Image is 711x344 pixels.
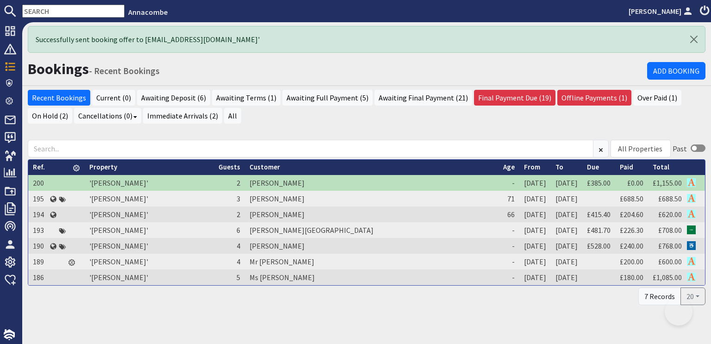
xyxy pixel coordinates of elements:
input: SEARCH [22,5,125,18]
td: [DATE] [519,254,551,269]
a: '[PERSON_NAME]' [89,273,148,282]
td: [DATE] [519,238,551,254]
td: [DATE] [551,222,582,238]
img: Referer: Annacombe [687,273,696,281]
a: Awaiting Full Payment (5) [282,90,373,106]
a: Cancellations (0) [74,108,141,124]
td: - [499,269,519,285]
a: Property [89,163,117,171]
a: Current (0) [92,90,135,106]
td: [PERSON_NAME] [245,206,499,222]
a: Paid [620,163,633,171]
a: [PERSON_NAME] [629,6,694,17]
a: Annacombe [128,7,168,17]
span: 2 [237,210,240,219]
img: Referer: Annacombe [687,194,696,203]
td: - [499,238,519,254]
img: Referer: Independent Cottages [687,241,696,250]
td: [PERSON_NAME] [245,238,499,254]
a: '[PERSON_NAME]' [89,194,148,203]
a: Over Paid (1) [633,90,681,106]
a: £204.60 [620,210,643,219]
td: [PERSON_NAME][GEOGRAPHIC_DATA] [245,222,499,238]
img: Referer: VRBO [687,225,696,234]
button: 20 [680,288,705,305]
img: Referer: Annacombe [687,178,696,187]
img: Referer: Annacombe [687,257,696,266]
a: £1,085.00 [653,273,682,282]
a: £620.00 [658,210,682,219]
td: 195 [28,191,50,206]
td: [DATE] [551,206,582,222]
a: £688.50 [658,194,682,203]
a: Customer [249,163,280,171]
span: 4 [237,257,240,266]
a: £1,155.00 [653,178,682,188]
td: 193 [28,222,50,238]
td: Ms [PERSON_NAME] [245,269,499,285]
td: Mr [PERSON_NAME] [245,254,499,269]
a: Bookings [28,60,89,78]
a: On Hold (2) [28,108,72,124]
a: Awaiting Terms (1) [212,90,281,106]
td: [DATE] [551,254,582,269]
a: '[PERSON_NAME]' [89,210,148,219]
a: £385.00 [587,178,611,188]
a: Guests [218,163,240,171]
span: 4 [237,241,240,250]
a: Final Payment Due (19) [474,90,555,106]
td: [DATE] [551,191,582,206]
a: £600.00 [658,257,682,266]
td: 200 [28,175,50,191]
td: [DATE] [519,222,551,238]
a: Recent Bookings [28,90,90,106]
td: - [499,254,519,269]
a: '[PERSON_NAME]' [89,241,148,250]
td: [DATE] [519,206,551,222]
td: [DATE] [519,191,551,206]
span: 6 [237,225,240,235]
a: To [555,163,563,171]
a: £240.00 [620,241,643,250]
a: £180.00 [620,273,643,282]
td: - [499,175,519,191]
a: Total [653,163,669,171]
span: 2 [237,178,240,188]
td: [DATE] [551,269,582,285]
td: 186 [28,269,50,285]
a: £481.70 [587,225,611,235]
div: All Properties [618,143,662,154]
td: 66 [499,206,519,222]
td: [DATE] [551,238,582,254]
a: £708.00 [658,225,682,235]
a: Add Booking [647,62,705,80]
a: From [524,163,540,171]
small: - Recent Bookings [89,65,160,76]
td: [DATE] [551,175,582,191]
td: [DATE] [519,269,551,285]
span: 3 [237,194,240,203]
td: [PERSON_NAME] [245,175,499,191]
td: 190 [28,238,50,254]
div: Past [673,143,687,154]
div: 7 Records [638,288,681,305]
a: Awaiting Deposit (6) [137,90,210,106]
a: £688.50 [620,194,643,203]
a: £0.00 [627,178,643,188]
a: Immediate Arrivals (2) [143,108,222,124]
a: £226.30 [620,225,643,235]
div: Successfully sent booking offer to [EMAIL_ADDRESS][DOMAIN_NAME]' [28,26,705,53]
td: [PERSON_NAME] [245,191,499,206]
td: - [499,222,519,238]
a: '[PERSON_NAME]' [89,257,148,266]
td: 194 [28,206,50,222]
td: 189 [28,254,50,269]
a: £415.40 [587,210,611,219]
a: £768.00 [658,241,682,250]
div: Combobox [611,140,671,157]
td: 71 [499,191,519,206]
a: Ref. [33,163,45,171]
iframe: Toggle Customer Support [665,298,692,325]
a: £528.00 [587,241,611,250]
img: staytech_i_w-64f4e8e9ee0a9c174fd5317b4b171b261742d2d393467e5bdba4413f4f884c10.svg [4,329,15,340]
